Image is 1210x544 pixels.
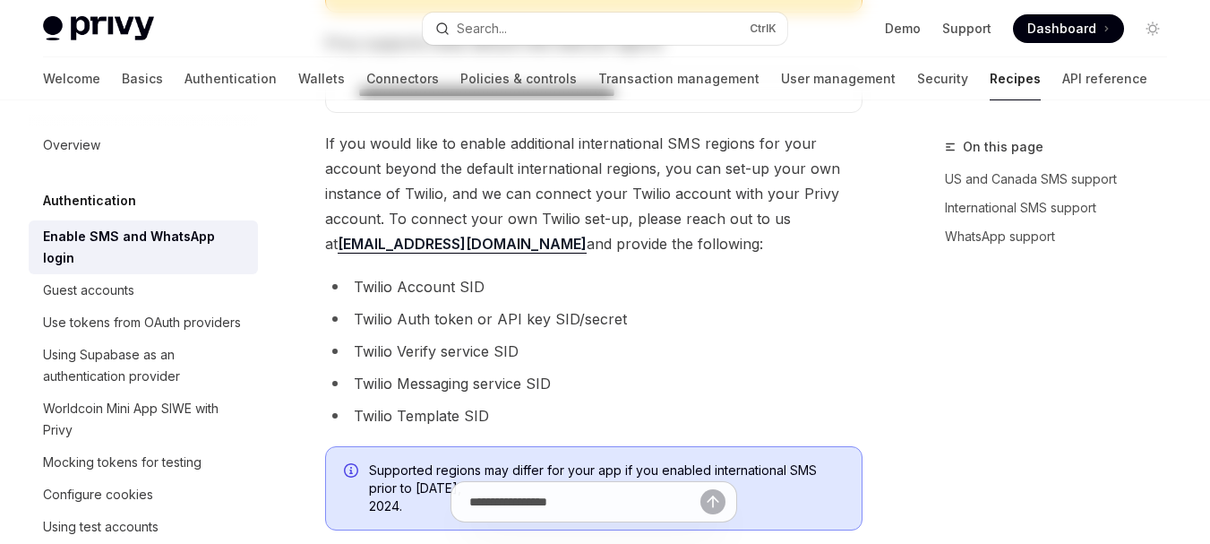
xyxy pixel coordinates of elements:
[945,194,1181,222] a: International SMS support
[1062,57,1147,100] a: API reference
[43,398,247,441] div: Worldcoin Mini App SIWE with Privy
[598,57,759,100] a: Transaction management
[43,134,100,156] div: Overview
[43,484,153,505] div: Configure cookies
[945,222,1181,251] a: WhatsApp support
[781,57,896,100] a: User management
[325,274,862,299] li: Twilio Account SID
[369,462,844,515] span: Supported regions may differ for your app if you enabled international SMS prior to [DATE], 2024.
[29,307,258,339] a: Use tokens from OAuth providers
[43,190,136,212] h5: Authentication
[298,57,345,100] a: Wallets
[29,446,258,479] a: Mocking tokens for testing
[43,452,202,473] div: Mocking tokens for testing
[1138,14,1167,43] button: Toggle dark mode
[29,129,258,161] a: Overview
[325,131,862,256] span: If you would like to enable additional international SMS regions for your account beyond the defa...
[43,16,154,41] img: light logo
[885,20,921,38] a: Demo
[29,274,258,307] a: Guest accounts
[43,344,247,387] div: Using Supabase as an authentication provider
[43,57,100,100] a: Welcome
[29,479,258,511] a: Configure cookies
[122,57,163,100] a: Basics
[43,280,134,301] div: Guest accounts
[185,57,277,100] a: Authentication
[990,57,1041,100] a: Recipes
[942,20,991,38] a: Support
[1027,20,1096,38] span: Dashboard
[43,516,159,538] div: Using test accounts
[325,307,862,332] li: Twilio Auth token or API key SID/secret
[423,13,788,45] button: Open search
[344,463,362,481] svg: Info
[1013,14,1124,43] a: Dashboard
[366,57,439,100] a: Connectors
[945,165,1181,194] a: US and Canada SMS support
[469,482,700,522] input: Ask a question...
[43,226,247,269] div: Enable SMS and WhatsApp login
[325,371,862,396] li: Twilio Messaging service SID
[338,235,587,254] a: [EMAIL_ADDRESS][DOMAIN_NAME]
[457,18,507,39] div: Search...
[43,312,241,333] div: Use tokens from OAuth providers
[917,57,968,100] a: Security
[963,136,1043,158] span: On this page
[325,403,862,428] li: Twilio Template SID
[29,393,258,446] a: Worldcoin Mini App SIWE with Privy
[29,220,258,274] a: Enable SMS and WhatsApp login
[700,489,725,514] button: Send message
[750,22,777,36] span: Ctrl K
[29,511,258,543] a: Using test accounts
[325,339,862,364] li: Twilio Verify service SID
[29,339,258,393] a: Using Supabase as an authentication provider
[460,57,577,100] a: Policies & controls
